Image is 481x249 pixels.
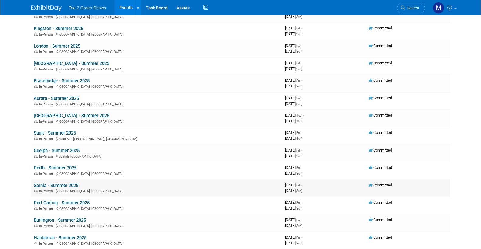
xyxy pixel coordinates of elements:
[296,79,300,82] span: (Fri)
[39,32,55,36] span: In-Person
[34,120,38,123] img: In-Person Event
[34,136,280,141] div: Sault Ste. [GEOGRAPHIC_DATA], [GEOGRAPHIC_DATA]
[369,217,392,222] span: Committed
[301,148,302,152] span: -
[34,189,38,192] img: In-Person Event
[296,218,300,222] span: (Fri)
[296,62,300,65] span: (Fri)
[296,137,302,140] span: (Sun)
[296,67,302,71] span: (Sun)
[34,14,280,19] div: [GEOGRAPHIC_DATA], [GEOGRAPHIC_DATA]
[296,131,300,135] span: (Fri)
[34,113,109,118] a: [GEOGRAPHIC_DATA] - Summer 2025
[34,67,280,71] div: [GEOGRAPHIC_DATA], [GEOGRAPHIC_DATA]
[369,43,392,48] span: Committed
[34,84,280,89] div: [GEOGRAPHIC_DATA], [GEOGRAPHIC_DATA]
[285,14,302,19] span: [DATE]
[285,26,302,30] span: [DATE]
[34,130,76,136] a: Sault - Summer 2025
[369,148,392,152] span: Committed
[285,84,302,88] span: [DATE]
[34,43,80,49] a: London - Summer 2025
[285,148,302,152] span: [DATE]
[39,102,55,106] span: In-Person
[34,49,280,54] div: [GEOGRAPHIC_DATA], [GEOGRAPHIC_DATA]
[34,155,38,158] img: In-Person Event
[69,5,106,10] span: Tee 2 Green Shows
[296,242,302,245] span: (Sun)
[296,201,300,204] span: (Fri)
[285,241,302,245] span: [DATE]
[34,242,38,245] img: In-Person Event
[301,183,302,187] span: -
[39,50,55,54] span: In-Person
[285,223,302,228] span: [DATE]
[285,235,302,240] span: [DATE]
[369,113,392,118] span: Committed
[34,224,38,227] img: In-Person Event
[34,206,280,211] div: [GEOGRAPHIC_DATA], [GEOGRAPHIC_DATA]
[301,217,302,222] span: -
[34,26,83,31] a: Kingston - Summer 2025
[34,207,38,210] img: In-Person Event
[34,85,38,88] img: In-Person Event
[303,113,304,118] span: -
[39,15,55,19] span: In-Person
[34,235,86,240] a: Haliburton - Summer 2025
[34,96,79,101] a: Aurora - Summer 2025
[285,171,302,176] span: [DATE]
[285,96,302,100] span: [DATE]
[34,32,280,36] div: [GEOGRAPHIC_DATA], [GEOGRAPHIC_DATA]
[296,32,302,36] span: (Sun)
[285,130,302,135] span: [DATE]
[39,172,55,176] span: In-Person
[301,78,302,83] span: -
[296,27,300,30] span: (Fri)
[301,165,302,170] span: -
[301,96,302,100] span: -
[285,188,302,193] span: [DATE]
[285,183,302,187] span: [DATE]
[34,165,76,171] a: Perth - Summer 2025
[296,236,300,239] span: (Fri)
[369,61,392,65] span: Committed
[285,113,304,118] span: [DATE]
[39,85,55,89] span: In-Person
[285,119,302,123] span: [DATE]
[296,44,300,48] span: (Fri)
[34,148,80,153] a: Guelph - Summer 2025
[285,67,302,71] span: [DATE]
[301,43,302,48] span: -
[296,85,302,88] span: (Sun)
[285,206,302,210] span: [DATE]
[296,224,302,227] span: (Sun)
[369,96,392,100] span: Committed
[285,32,302,36] span: [DATE]
[369,235,392,240] span: Committed
[285,101,302,106] span: [DATE]
[285,61,302,65] span: [DATE]
[405,6,419,10] span: Search
[296,114,302,117] span: (Tue)
[397,3,425,13] a: Search
[34,223,280,228] div: [GEOGRAPHIC_DATA], [GEOGRAPHIC_DATA]
[296,120,302,123] span: (Thu)
[296,189,302,193] span: (Sun)
[285,165,302,170] span: [DATE]
[34,171,280,176] div: [GEOGRAPHIC_DATA], [GEOGRAPHIC_DATA]
[433,2,444,14] img: Michael Kruger
[296,155,302,158] span: (Sun)
[301,130,302,135] span: -
[34,102,38,105] img: In-Person Event
[34,200,90,206] a: Port Carling - Summer 2025
[34,61,109,66] a: [GEOGRAPHIC_DATA] - Summer 2025
[34,32,38,36] img: In-Person Event
[34,119,280,124] div: [GEOGRAPHIC_DATA], [GEOGRAPHIC_DATA]
[296,207,302,210] span: (Sun)
[34,15,38,18] img: In-Person Event
[39,242,55,246] span: In-Person
[34,78,90,84] a: Bracebridge - Summer 2025
[369,165,392,170] span: Committed
[34,241,280,246] div: [GEOGRAPHIC_DATA], [GEOGRAPHIC_DATA]
[369,130,392,135] span: Committed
